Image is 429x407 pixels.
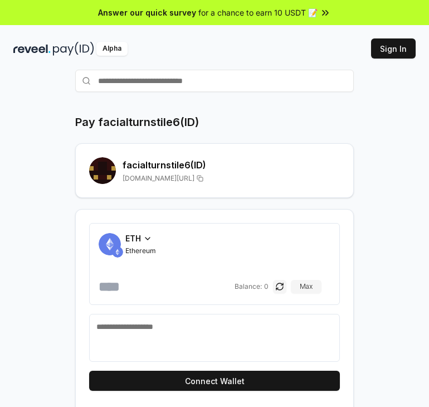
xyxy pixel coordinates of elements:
[291,280,321,293] button: Max
[125,232,141,244] span: ETH
[75,114,199,130] h1: Pay facialturnstile6(ID)
[53,42,94,56] img: pay_id
[98,7,196,18] span: Answer our quick survey
[96,42,128,56] div: Alpha
[13,42,51,56] img: reveel_dark
[198,7,318,18] span: for a chance to earn 10 USDT 📝
[123,158,340,172] h2: facialturnstile6 (ID)
[112,246,123,258] img: ETH.svg
[89,371,340,391] button: Connect Wallet
[235,282,262,291] span: Balance:
[371,38,416,59] button: Sign In
[123,174,194,183] span: [DOMAIN_NAME][URL]
[264,282,269,291] span: 0
[125,246,156,255] span: Ethereum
